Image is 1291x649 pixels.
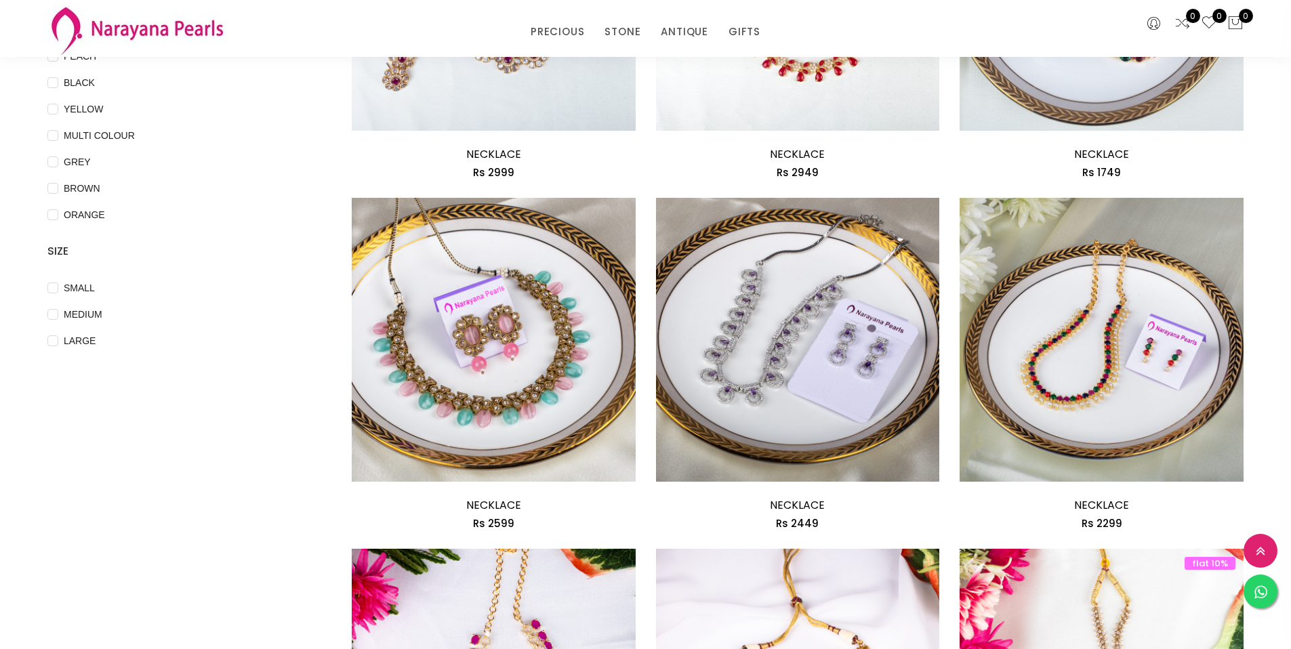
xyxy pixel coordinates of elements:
[466,146,521,162] a: NECKLACE
[1201,15,1217,33] a: 0
[604,22,640,42] a: STONE
[1074,497,1129,513] a: NECKLACE
[1239,9,1253,23] span: 0
[1082,165,1121,180] span: Rs 1749
[473,165,514,180] span: Rs 2999
[466,497,521,513] a: NECKLACE
[58,128,140,143] span: MULTI COLOUR
[729,22,760,42] a: GIFTS
[58,333,101,348] span: LARGE
[1186,9,1200,23] span: 0
[1082,516,1122,530] span: Rs 2299
[58,307,108,322] span: MEDIUM
[473,516,514,530] span: Rs 2599
[770,497,825,513] a: NECKLACE
[58,154,96,169] span: GREY
[776,516,819,530] span: Rs 2449
[1174,15,1191,33] a: 0
[777,165,819,180] span: Rs 2949
[47,243,311,259] h4: SIZE
[1212,9,1227,23] span: 0
[1185,557,1235,570] span: flat 10%
[58,181,106,196] span: BROWN
[661,22,708,42] a: ANTIQUE
[58,207,110,222] span: ORANGE
[531,22,584,42] a: PRECIOUS
[1074,146,1129,162] a: NECKLACE
[58,75,100,90] span: BLACK
[58,280,100,295] span: SMALL
[1227,15,1244,33] button: 0
[770,146,825,162] a: NECKLACE
[58,102,108,117] span: YELLOW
